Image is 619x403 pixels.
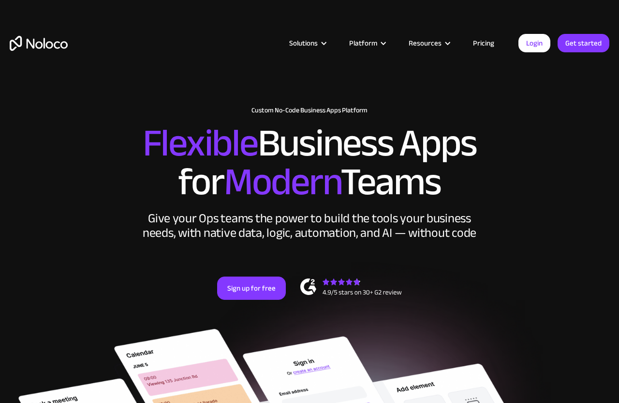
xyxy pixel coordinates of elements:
[140,211,479,240] div: Give your Ops teams the power to build the tools your business needs, with native data, logic, au...
[10,107,609,114] h1: Custom No-Code Business Apps Platform
[337,37,397,49] div: Platform
[143,107,258,179] span: Flexible
[558,34,609,52] a: Get started
[224,146,340,218] span: Modern
[10,124,609,201] h2: Business Apps for Teams
[518,34,550,52] a: Login
[349,37,377,49] div: Platform
[409,37,442,49] div: Resources
[461,37,506,49] a: Pricing
[397,37,461,49] div: Resources
[277,37,337,49] div: Solutions
[289,37,318,49] div: Solutions
[10,36,68,51] a: home
[217,277,286,300] a: Sign up for free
